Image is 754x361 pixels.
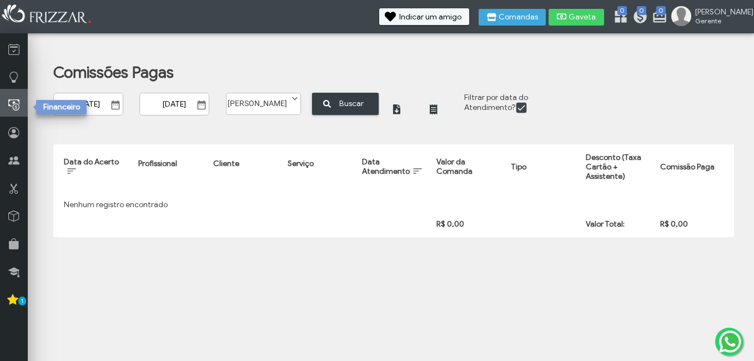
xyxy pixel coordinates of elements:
th: Desconto (Taxa Cartão + Assistente) [580,149,655,194]
a: 0 [652,9,663,27]
span: 0 [617,6,627,15]
label: Filtrar por data do Atendimento? [464,93,528,112]
span: Profissional [138,159,177,168]
span: Desconto (Taxa Cartão + Assistente) [586,153,641,181]
td: Nenhum registro encontrado [58,194,729,216]
a: [PERSON_NAME] Gerente [671,6,748,28]
button: ui-button [390,93,415,118]
th: Data Atendimento: activate to sort column ascending [356,149,431,194]
span: ui-button [398,97,408,113]
span: Comissão Paga [660,162,715,172]
span: Serviço [288,159,314,168]
span: Buscar [332,95,371,112]
th: Valor da Comanda [431,149,505,194]
button: Indicar um amigo [379,8,469,25]
span: Data Atendimento [362,157,410,176]
button: Gaveta [549,9,604,26]
button: Buscar [312,93,379,115]
button: Show Calendar [194,99,209,111]
span: Indicar um amigo [399,13,461,21]
th: Profissional [133,149,207,194]
th: Tipo [505,149,580,194]
span: Comandas [499,13,538,21]
span: Gerente [695,17,745,25]
span: Cliente [213,159,239,168]
span: Data do Acerto [64,157,119,167]
h1: Comissões Pagas [53,63,715,82]
input: Data Final [139,93,209,116]
span: ui-button [435,97,445,113]
span: [PERSON_NAME] [695,7,745,17]
button: ui-button [428,93,453,118]
button: Show Calendar [108,99,123,111]
a: 0 [613,9,624,27]
th: Cliente [208,149,282,194]
th: Comissão Paga [655,149,729,194]
span: 1 [18,297,26,305]
span: Tipo [511,162,526,172]
div: Financeiro [36,100,87,114]
a: 0 [632,9,644,27]
td: R$ 0,00 [431,216,505,232]
label: [PERSON_NAME] [227,93,290,108]
button: Comandas [479,9,546,26]
th: Data do Acerto: activate to sort column ascending [58,149,133,194]
td: R$ 0,00 [655,216,729,232]
th: Serviço [282,149,356,194]
input: Data Inicial [53,93,123,116]
span: Valor da Comanda [436,157,472,176]
td: Valor Total: [580,216,655,232]
span: 0 [637,6,646,15]
span: 0 [656,6,666,15]
span: Gaveta [569,13,596,21]
img: whatsapp.png [717,328,743,355]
